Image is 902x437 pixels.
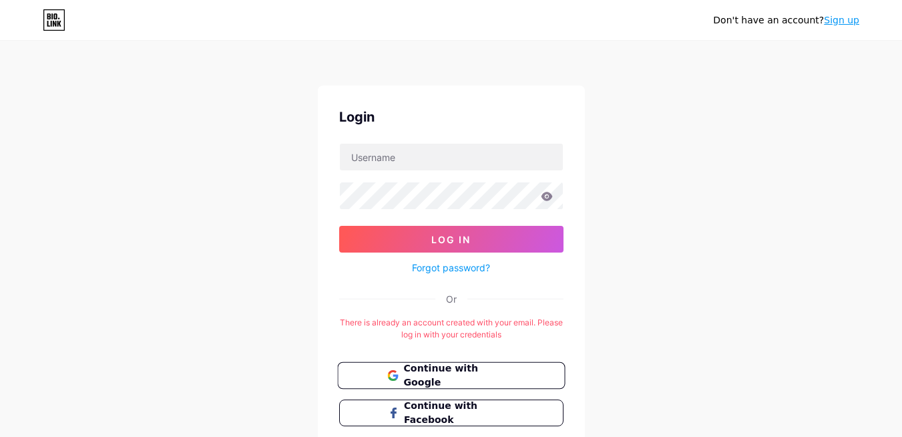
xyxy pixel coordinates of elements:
[431,234,471,245] span: Log In
[337,362,565,390] button: Continue with Google
[339,362,563,389] a: Continue with Google
[713,13,859,27] div: Don't have an account?
[339,107,563,127] div: Login
[403,361,515,390] span: Continue with Google
[404,399,514,427] span: Continue with Facebook
[339,317,563,341] div: There is already an account created with your email. Please log in with your credentials
[446,292,457,306] div: Or
[824,15,859,25] a: Sign up
[412,261,490,275] a: Forgot password?
[340,144,563,170] input: Username
[339,226,563,253] button: Log In
[339,400,563,426] button: Continue with Facebook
